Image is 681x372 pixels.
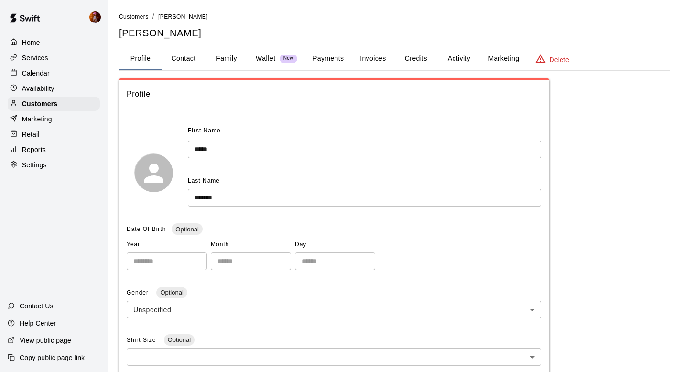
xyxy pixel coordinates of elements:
button: Activity [437,47,480,70]
nav: breadcrumb [119,11,670,22]
div: basic tabs example [119,47,670,70]
p: Retail [22,130,40,139]
a: Availability [8,81,100,96]
span: [PERSON_NAME] [158,13,208,20]
img: Kaitlyn Lim [89,11,101,23]
p: Customers [22,99,57,109]
span: Optional [172,226,202,233]
a: Services [8,51,100,65]
span: Month [211,237,291,252]
p: Reports [22,145,46,154]
button: Payments [305,47,351,70]
span: Last Name [188,177,220,184]
li: / [152,11,154,22]
button: Credits [394,47,437,70]
span: Day [295,237,375,252]
p: Services [22,53,48,63]
button: Contact [162,47,205,70]
span: Optional [164,336,195,343]
span: Gender [127,289,151,296]
span: Optional [156,289,187,296]
span: New [280,55,297,62]
span: Profile [127,88,541,100]
p: Calendar [22,68,50,78]
p: Availability [22,84,54,93]
p: Home [22,38,40,47]
span: Customers [119,13,149,20]
span: First Name [188,123,221,139]
h5: [PERSON_NAME] [119,27,670,40]
p: Delete [550,55,569,65]
p: Settings [22,160,47,170]
a: Customers [8,97,100,111]
a: Calendar [8,66,100,80]
div: Kaitlyn Lim [87,8,108,27]
button: Marketing [480,47,527,70]
a: Reports [8,142,100,157]
a: Marketing [8,112,100,126]
span: Year [127,237,207,252]
a: Settings [8,158,100,172]
a: Retail [8,127,100,142]
p: View public page [20,336,71,345]
p: Contact Us [20,301,54,311]
span: Shirt Size [127,337,158,343]
p: Help Center [20,318,56,328]
div: Unspecified [127,301,541,318]
span: Date Of Birth [127,226,166,232]
button: Family [205,47,248,70]
button: Profile [119,47,162,70]
p: Copy public page link [20,353,85,362]
a: Customers [119,12,149,20]
button: Invoices [351,47,394,70]
a: Home [8,35,100,50]
p: Marketing [22,114,52,124]
p: Wallet [256,54,276,64]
